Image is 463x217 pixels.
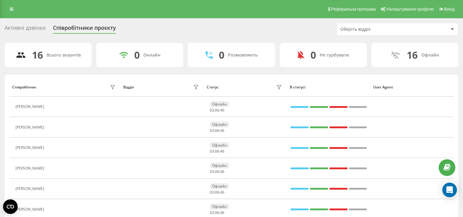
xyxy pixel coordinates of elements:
[16,125,46,129] div: [PERSON_NAME]
[220,190,224,195] span: 46
[16,105,46,109] div: [PERSON_NAME]
[340,27,413,32] div: Оберіть відділ
[210,149,214,154] span: 03
[442,183,457,197] div: Open Intercom Messenger
[444,7,455,12] span: Вихід
[331,7,376,12] span: Реферальна програма
[210,210,214,215] span: 03
[310,49,316,61] div: 0
[215,169,219,174] span: 06
[219,49,224,61] div: 0
[16,166,46,170] div: [PERSON_NAME]
[210,149,224,153] div: : :
[320,53,349,58] div: Не турбувати
[210,108,214,113] span: 03
[290,85,367,89] div: В статусі
[210,108,224,112] div: : :
[220,128,224,133] span: 46
[210,129,224,133] div: : :
[12,85,36,89] div: Співробітник
[53,25,116,34] div: Співробітники проєкту
[220,108,224,113] span: 46
[215,128,219,133] span: 06
[220,169,224,174] span: 46
[220,210,224,215] span: 46
[210,142,229,148] div: Офлайн
[210,211,224,215] div: : :
[16,207,46,212] div: [PERSON_NAME]
[16,187,46,191] div: [PERSON_NAME]
[228,53,258,58] div: Розмовляють
[210,128,214,133] span: 03
[386,7,434,12] span: Налаштування профілю
[210,169,214,174] span: 03
[373,85,451,89] div: User Agent
[421,53,439,58] div: Офлайн
[220,149,224,154] span: 46
[210,101,229,107] div: Офлайн
[207,85,219,89] div: Статус
[16,146,46,150] div: [PERSON_NAME]
[3,199,18,214] button: Open CMP widget
[210,163,229,168] div: Офлайн
[134,49,140,61] div: 0
[215,108,219,113] span: 06
[407,49,418,61] div: 16
[210,170,224,174] div: : :
[5,25,46,34] div: Активні дзвінки
[210,183,229,189] div: Офлайн
[210,204,229,209] div: Офлайн
[47,53,81,58] div: Всього акаунтів
[210,190,224,195] div: : :
[143,53,160,58] div: Онлайн
[215,190,219,195] span: 06
[123,85,134,89] div: Відділ
[32,49,43,61] div: 16
[210,122,229,127] div: Офлайн
[210,190,214,195] span: 03
[215,210,219,215] span: 06
[215,149,219,154] span: 06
